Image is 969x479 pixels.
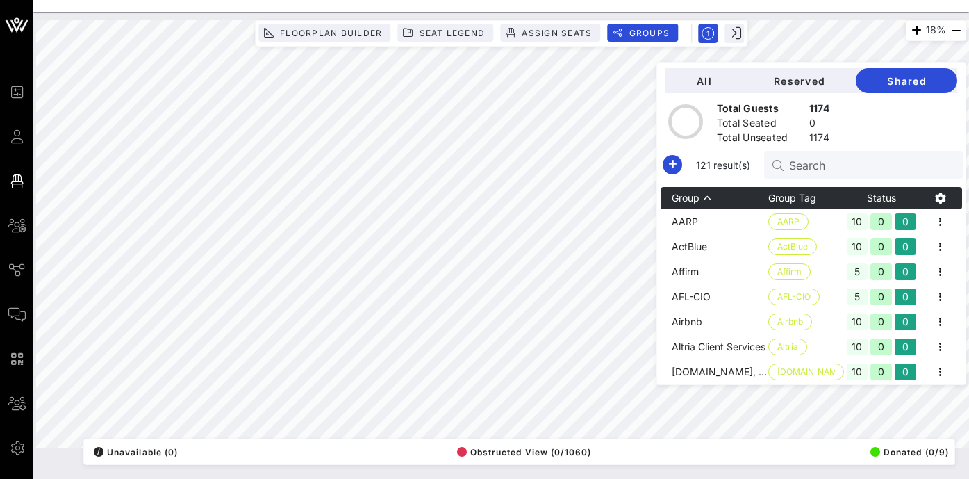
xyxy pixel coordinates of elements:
[661,187,768,209] th: Group: Sorted ascending. Activate to sort descending.
[866,442,949,462] button: Donated (0/9)
[743,68,856,93] button: Reserved
[895,364,916,380] div: 0
[768,187,844,209] th: Group Tag
[870,263,892,280] div: 0
[628,28,670,38] span: Groups
[847,364,868,380] div: 10
[809,116,829,133] div: 0
[661,284,768,309] td: AFL-CIO
[895,263,916,280] div: 0
[607,24,678,42] button: Groups
[856,68,957,93] button: Shared
[754,75,845,87] span: Reserved
[895,314,916,330] div: 0
[94,447,178,457] span: Unavailable (0)
[895,289,916,305] div: 0
[717,116,804,133] div: Total Seated
[847,314,868,330] div: 10
[717,131,804,148] div: Total Unseated
[453,442,592,462] button: Obstructed View (0/1060)
[777,264,802,279] span: Affirm
[906,20,966,41] div: 18%
[279,28,382,38] span: Floorplan Builder
[895,339,916,355] div: 0
[90,442,178,462] button: /Unavailable (0)
[777,314,803,330] span: Airbnb
[847,238,868,255] div: 10
[457,447,592,457] span: Obstructed View (0/1060)
[895,213,916,230] div: 0
[777,289,811,305] span: AFL-CIO
[500,24,600,42] button: Assign Seats
[661,359,768,384] td: [DOMAIN_NAME], Inc.
[94,447,103,457] div: /
[661,334,768,359] td: Altria Client Services
[777,239,808,254] span: ActBlue
[870,213,892,230] div: 0
[847,289,868,305] div: 5
[661,234,768,259] td: ActBlue
[672,192,699,204] span: Group
[777,339,798,355] span: Altria
[847,263,868,280] div: 5
[870,314,892,330] div: 0
[870,289,892,305] div: 0
[847,339,868,355] div: 10
[870,238,892,255] div: 0
[665,68,743,93] button: All
[418,28,485,38] span: Seat Legend
[768,192,816,204] span: Group Tag
[870,339,892,355] div: 0
[717,102,804,119] div: Total Guests
[777,214,800,229] span: AARP
[397,24,493,42] button: Seat Legend
[677,75,731,87] span: All
[870,447,949,457] span: Donated (0/9)
[895,238,916,255] div: 0
[258,24,390,42] button: Floorplan Builder
[661,259,768,284] td: Affirm
[521,28,592,38] span: Assign Seats
[690,158,756,172] span: 121 result(s)
[870,364,892,380] div: 0
[809,102,829,119] div: 1174
[809,131,829,148] div: 1174
[867,75,946,87] span: Shared
[661,309,768,334] td: Airbnb
[777,364,835,380] span: [DOMAIN_NAME], Inc.
[844,187,920,209] th: Status
[847,213,868,230] div: 10
[661,209,768,234] td: AARP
